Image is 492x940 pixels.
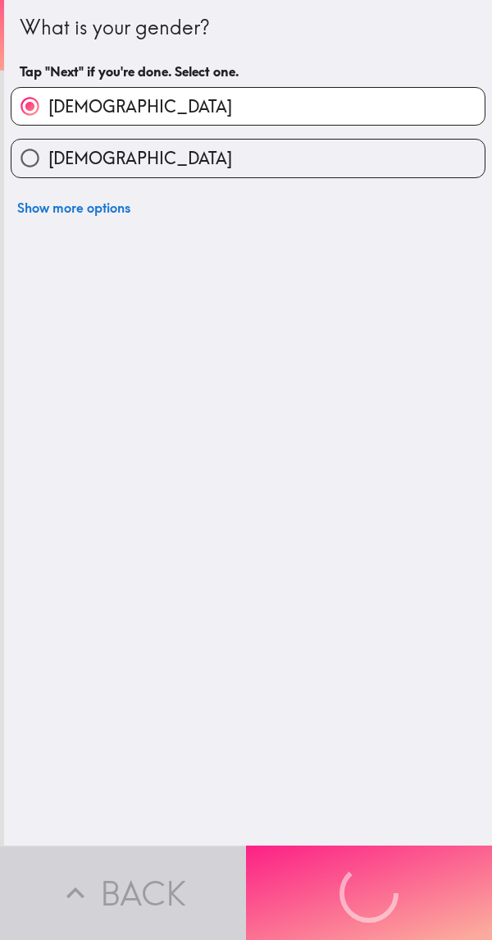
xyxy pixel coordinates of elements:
[48,95,232,118] span: [DEMOGRAPHIC_DATA]
[11,140,485,177] button: [DEMOGRAPHIC_DATA]
[11,191,137,224] button: Show more options
[20,14,476,42] div: What is your gender?
[11,88,485,125] button: [DEMOGRAPHIC_DATA]
[20,62,476,80] h6: Tap "Next" if you're done. Select one.
[48,147,232,170] span: [DEMOGRAPHIC_DATA]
